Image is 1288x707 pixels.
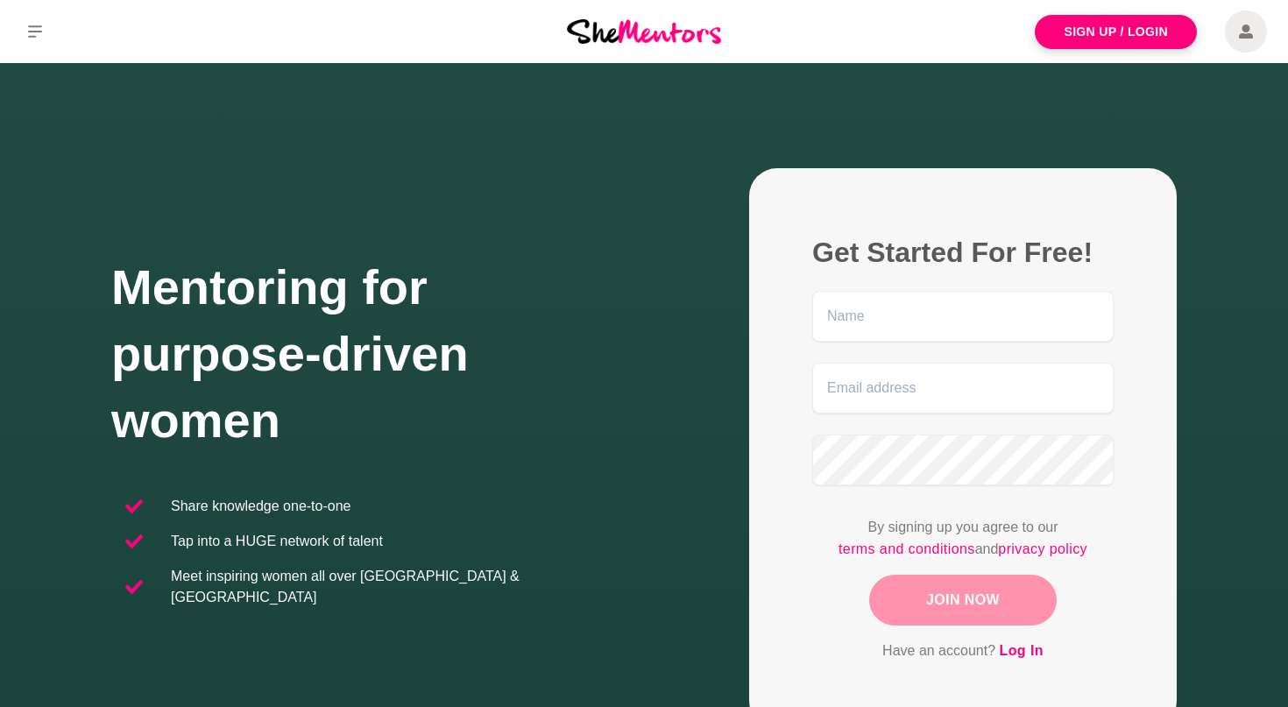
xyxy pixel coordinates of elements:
[998,538,1087,561] a: privacy policy
[111,254,644,454] h1: Mentoring for purpose-driven women
[812,640,1114,662] p: Have an account?
[812,291,1114,342] input: Name
[567,19,721,43] img: She Mentors Logo
[171,496,350,517] p: Share knowledge one-to-one
[812,235,1114,270] h2: Get Started For Free!
[1000,640,1044,662] a: Log In
[171,566,630,608] p: Meet inspiring women all over [GEOGRAPHIC_DATA] & [GEOGRAPHIC_DATA]
[171,531,383,552] p: Tap into a HUGE network of talent
[812,363,1114,414] input: Email address
[1035,15,1197,49] a: Sign Up / Login
[812,517,1114,561] p: By signing up you agree to our and
[839,538,975,561] a: terms and conditions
